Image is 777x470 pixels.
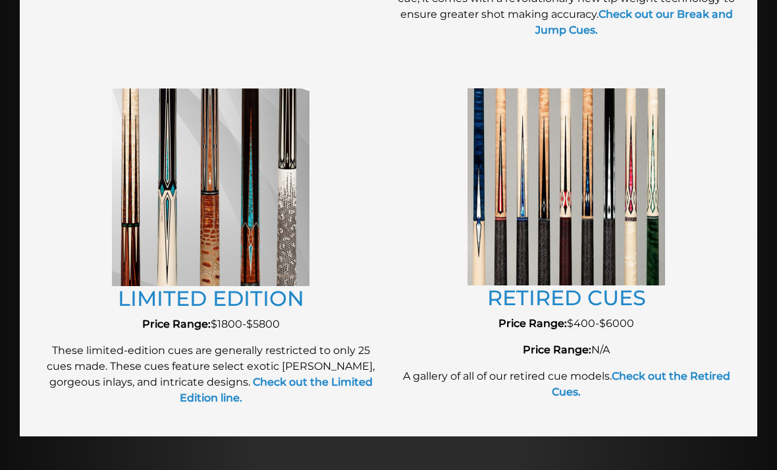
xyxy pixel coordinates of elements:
strong: Price Range: [498,317,567,330]
p: $1800-$5800 [40,316,382,332]
a: Check out the Limited Edition line. [180,376,373,404]
p: N/A [395,342,737,358]
a: Check out our Break and Jump Cues. [535,8,733,36]
p: These limited-edition cues are generally restricted to only 25 cues made. These cues feature sele... [40,343,382,406]
strong: Price Range: [142,318,211,330]
strong: Price Range: [523,343,591,356]
a: Check out the Retired Cues. [552,370,730,398]
a: RETIRED CUES [487,285,646,310]
p: $400-$6000 [395,316,737,332]
p: A gallery of all of our retired cue models. [395,368,737,400]
a: LIMITED EDITION [118,285,304,311]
